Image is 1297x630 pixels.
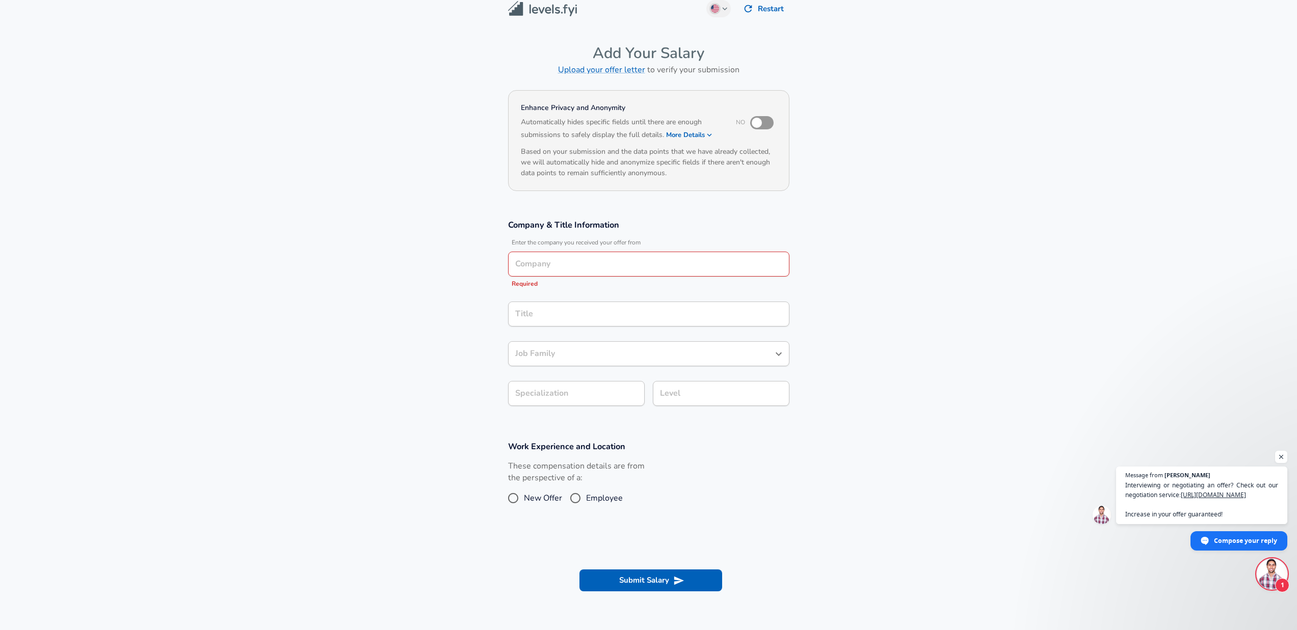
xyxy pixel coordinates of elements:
button: More Details [666,128,713,142]
h4: Add Your Salary [508,44,789,63]
input: Software Engineer [513,346,770,362]
input: Specialization [508,381,645,406]
span: Employee [586,492,623,504]
button: Open [772,347,786,361]
input: Google [513,256,785,272]
h6: Automatically hides specific fields until there are enough submissions to safely display the full... [521,117,722,142]
span: Enter the company you received your offer from [508,239,789,246]
span: Message from [1125,472,1163,478]
h6: Based on your submission and the data points that we have already collected, we will automaticall... [521,146,777,178]
h4: Enhance Privacy and Anonymity [521,103,722,113]
span: 1 [1275,578,1289,592]
input: L3 [657,386,785,401]
h6: to verify your submission [508,63,789,77]
h3: Work Experience and Location [508,441,789,452]
span: Interviewing or negotiating an offer? Check out our negotiation service: Increase in your offer g... [1125,480,1278,519]
span: [PERSON_NAME] [1164,472,1210,478]
h3: Company & Title Information [508,219,789,231]
div: Open chat [1257,559,1287,589]
span: Compose your reply [1214,532,1277,550]
span: New Offer [524,492,562,504]
input: Software Engineer [513,306,785,322]
span: Required [512,280,538,288]
img: English (US) [711,5,719,13]
label: These compensation details are from the perspective of a: [508,460,645,484]
button: Submit Salary [579,569,722,591]
a: Upload your offer letter [558,64,645,75]
img: Levels.fyi [508,1,577,17]
span: No [736,118,745,126]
